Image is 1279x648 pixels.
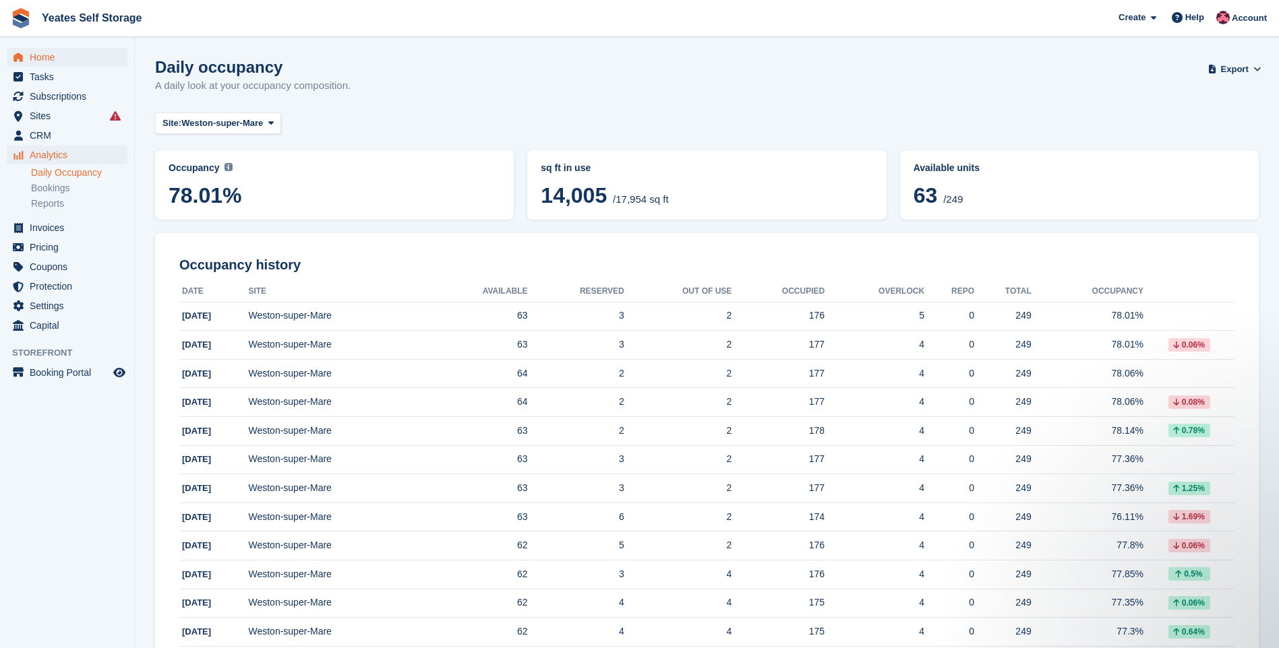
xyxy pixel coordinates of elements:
a: menu [7,296,127,315]
div: 0.06% [1168,596,1210,610]
div: 0 [924,452,974,466]
td: 62 [429,560,528,589]
div: 0 [924,337,974,352]
td: 249 [974,302,1032,331]
div: 4 [825,510,924,524]
span: Analytics [30,145,111,164]
span: [DATE] [182,454,211,464]
a: Yeates Self Storage [36,7,148,29]
td: 62 [429,531,528,560]
span: Sites [30,106,111,125]
td: Weston-super-Mare [248,618,429,647]
img: James Griffin [1216,11,1230,24]
abbr: Current percentage of units occupied or overlocked [914,161,1245,175]
h2: Occupancy history [179,257,1235,273]
span: [DATE] [182,397,211,407]
div: 177 [732,337,825,352]
td: 2 [624,503,732,531]
span: CRM [30,126,111,145]
th: Reserved [528,281,624,302]
a: menu [7,48,127,67]
span: [DATE] [182,311,211,321]
div: 4 [825,395,924,409]
td: 63 [429,445,528,474]
td: 2 [624,417,732,446]
th: Overlock [825,281,924,302]
td: 249 [974,503,1032,531]
div: 176 [732,538,825,552]
td: 249 [974,359,1032,388]
abbr: Current breakdown of %{unit} occupied [541,161,872,175]
a: menu [7,145,127,164]
div: 0 [924,481,974,495]
a: menu [7,87,127,106]
div: 175 [732,595,825,610]
td: 63 [429,302,528,331]
span: Export [1221,63,1249,76]
span: Account [1232,11,1267,25]
td: 4 [624,618,732,647]
td: 77.8% [1032,531,1143,560]
span: 78.01% [169,183,500,207]
th: Available [429,281,528,302]
span: [DATE] [182,426,211,436]
th: Site [248,281,429,302]
td: 249 [974,531,1032,560]
td: 78.06% [1032,388,1143,417]
div: 178 [732,424,825,438]
span: Help [1185,11,1204,24]
span: Home [30,48,111,67]
td: Weston-super-Mare [248,445,429,474]
td: Weston-super-Mare [248,503,429,531]
div: 0 [924,510,974,524]
td: 77.36% [1032,474,1143,503]
td: 2 [624,331,732,360]
span: [DATE] [182,339,211,350]
td: Weston-super-Mare [248,417,429,446]
div: 1.25% [1168,482,1210,495]
span: [DATE] [182,483,211,493]
div: 177 [732,366,825,381]
div: 177 [732,452,825,466]
div: 177 [732,481,825,495]
a: menu [7,218,127,237]
div: 0.5% [1168,567,1210,581]
a: Preview store [111,364,127,381]
td: 249 [974,445,1032,474]
span: 63 [914,183,938,207]
td: 63 [429,474,528,503]
span: Invoices [30,218,111,237]
td: 78.06% [1032,359,1143,388]
td: 2 [624,359,732,388]
span: Site: [162,117,181,130]
div: 4 [825,624,924,639]
td: 2 [624,474,732,503]
div: 1.69% [1168,510,1210,523]
td: 77.85% [1032,560,1143,589]
td: 78.14% [1032,417,1143,446]
div: 0.06% [1168,539,1210,552]
td: 64 [429,388,528,417]
td: Weston-super-Mare [248,531,429,560]
td: 2 [624,531,732,560]
td: 78.01% [1032,302,1143,331]
td: 77.35% [1032,589,1143,618]
a: menu [7,316,127,335]
span: Available units [914,162,980,173]
td: 2 [624,302,732,331]
td: 76.11% [1032,503,1143,531]
span: 14,005 [541,183,607,207]
td: Weston-super-Mare [248,302,429,331]
td: 78.01% [1032,331,1143,360]
div: 4 [825,337,924,352]
td: Weston-super-Mare [248,474,429,503]
td: 5 [528,531,624,560]
td: 2 [624,445,732,474]
td: Weston-super-Mare [248,359,429,388]
td: 2 [528,417,624,446]
td: 62 [429,589,528,618]
th: Occupancy [1032,281,1143,302]
td: 249 [974,474,1032,503]
td: 4 [528,589,624,618]
td: 3 [528,474,624,503]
